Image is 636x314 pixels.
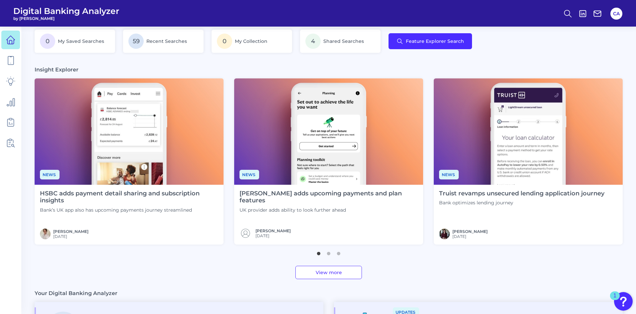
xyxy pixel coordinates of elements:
[53,234,88,239] span: [DATE]
[434,78,623,185] img: News - Phone (3).png
[300,30,381,53] a: 4Shared Searches
[35,290,117,297] h3: Your Digital Banking Analyzer
[40,190,218,204] h4: HSBC adds payment detail sharing and subscription insights
[315,249,322,255] button: 1
[128,34,144,49] span: 59
[439,200,604,206] p: Bank optimizes lending journey
[389,33,472,49] button: Feature Explorer Search
[123,30,204,53] a: 59Recent Searches
[439,229,450,239] img: RNFetchBlobTmp_0b8yx2vy2p867rz195sbp4h.png
[406,39,464,44] span: Feature Explorer Search
[239,170,259,179] span: News
[255,228,291,233] a: [PERSON_NAME]
[235,38,267,44] span: My Collection
[35,30,115,53] a: 0My Saved Searches
[452,234,488,239] span: [DATE]
[239,190,418,204] h4: [PERSON_NAME] adds upcoming payments and plan features
[239,207,418,213] p: UK provider adds ability to look further ahead
[35,66,79,73] h3: Insight Explorer
[234,78,423,185] img: News - Phone (4).png
[323,38,364,44] span: Shared Searches
[58,38,104,44] span: My Saved Searches
[217,34,232,49] span: 0
[40,171,60,177] a: News
[40,229,51,239] img: MIchael McCaw
[13,6,119,16] span: Digital Banking Analyzer
[305,34,321,49] span: 4
[335,249,342,255] button: 3
[255,233,291,238] span: [DATE]
[325,249,332,255] button: 2
[239,171,259,177] a: News
[40,170,60,179] span: News
[295,266,362,279] a: View more
[40,207,218,213] p: Bank’s UK app also has upcoming payments journey streamlined
[452,229,488,234] a: [PERSON_NAME]
[610,8,622,20] button: CA
[35,78,224,185] img: News - Phone.png
[614,292,633,311] button: Open Resource Center, 1 new notification
[40,34,55,49] span: 0
[13,16,119,21] span: by [PERSON_NAME]
[613,296,616,304] div: 1
[439,190,604,197] h4: Truist revamps unsecured lending application journey
[146,38,187,44] span: Recent Searches
[212,30,292,53] a: 0My Collection
[53,229,88,234] a: [PERSON_NAME]
[439,170,459,179] span: News
[439,171,459,177] a: News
